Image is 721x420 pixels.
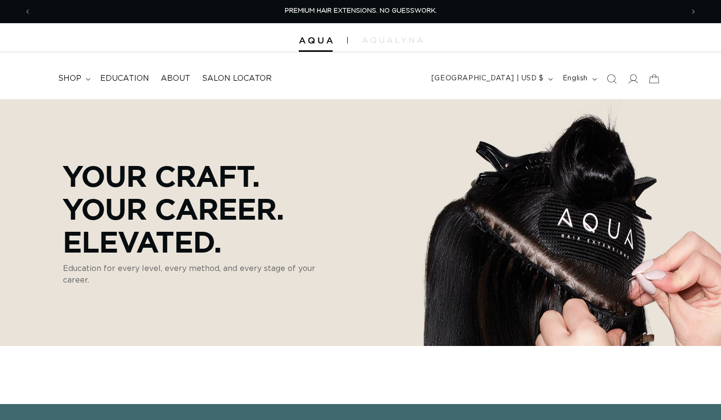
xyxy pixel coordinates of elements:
a: Education [94,68,155,90]
button: Next announcement [683,2,704,21]
p: Education for every level, every method, and every stage of your career. [63,263,339,286]
button: [GEOGRAPHIC_DATA] | USD $ [426,70,557,88]
span: [GEOGRAPHIC_DATA] | USD $ [431,74,544,84]
a: About [155,68,196,90]
span: English [563,74,588,84]
span: PREMIUM HAIR EXTENSIONS. NO GUESSWORK. [285,8,437,14]
p: Your Craft. Your Career. Elevated. [63,159,339,258]
summary: Search [601,68,622,90]
span: shop [58,74,81,84]
span: About [161,74,190,84]
img: aqualyna.com [362,37,423,43]
button: English [557,70,601,88]
summary: shop [52,68,94,90]
span: Education [100,74,149,84]
button: Previous announcement [17,2,38,21]
img: Aqua Hair Extensions [299,37,333,44]
a: Salon Locator [196,68,277,90]
span: Salon Locator [202,74,272,84]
